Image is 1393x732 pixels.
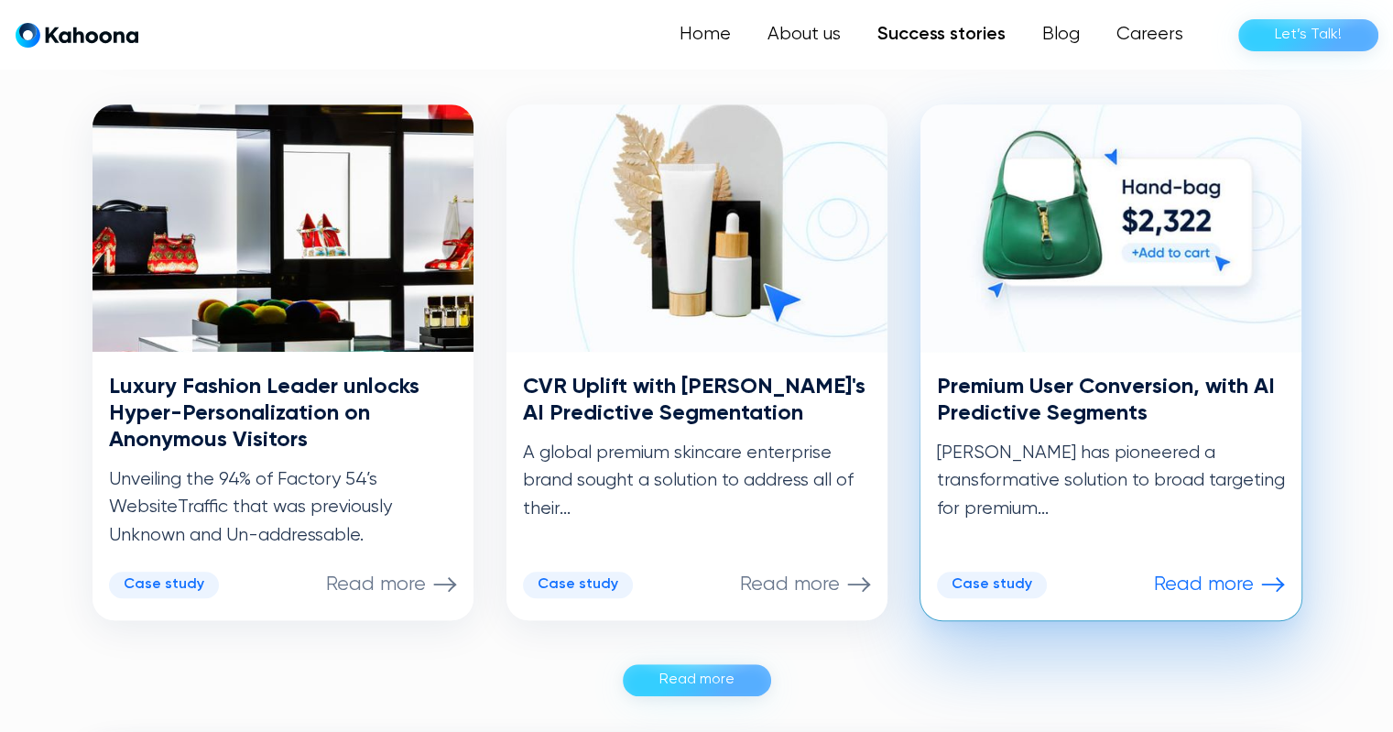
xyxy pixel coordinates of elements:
[109,374,457,453] h3: Luxury Fashion Leader unlocks Hyper-Personalization on Anonymous Visitors
[16,22,138,49] a: home
[506,104,887,620] a: CVR Uplift with [PERSON_NAME]'s AI Predictive SegmentationA global premium skincare enterprise br...
[859,16,1024,53] a: Success stories
[326,573,426,596] p: Read more
[1275,20,1342,49] div: Let’s Talk!
[523,440,871,523] p: A global premium skincare enterprise brand sought a solution to address all of their...
[1154,573,1254,596] p: Read more
[740,573,840,596] p: Read more
[920,104,1301,620] a: Premium User Conversion, with AI Predictive Segments[PERSON_NAME] has pioneered a transformative ...
[538,576,618,594] div: Case study
[1238,19,1378,51] a: Let’s Talk!
[623,664,771,696] a: Read more
[109,466,457,550] p: Unveiling the 94% of Factory 54’s WebsiteTraffic that was previously Unknown and Un-addressable.
[952,576,1032,594] div: Case study
[749,16,859,53] a: About us
[1024,16,1098,53] a: Blog
[1098,16,1202,53] a: Careers
[659,665,735,694] div: Read more
[124,576,204,594] div: Case study
[523,374,871,427] h3: CVR Uplift with [PERSON_NAME]'s AI Predictive Segmentation
[937,440,1285,523] p: [PERSON_NAME] has pioneered a transformative solution to broad targeting for premium...
[937,374,1285,427] h3: Premium User Conversion, with AI Predictive Segments
[661,16,749,53] a: Home
[93,104,473,620] a: Luxury Fashion Leader unlocks Hyper-Personalization on Anonymous VisitorsUnveiling the 94% of Fac...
